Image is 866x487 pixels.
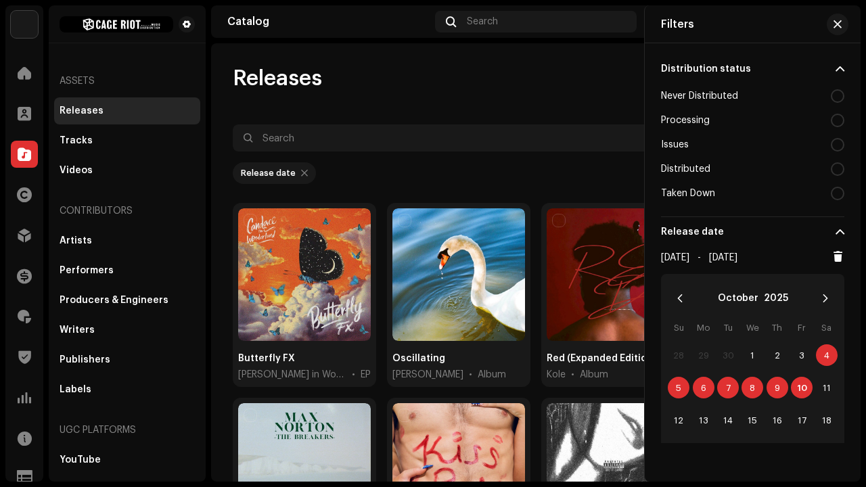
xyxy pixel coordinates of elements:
button: Choose Month [718,287,758,309]
td: 12 [666,404,691,436]
td: 6 [691,371,715,404]
span: 1 [742,344,763,366]
span: 20 [693,442,714,463]
td: 20 [691,436,715,469]
span: Mo [697,323,710,332]
p-accordion-header: Distribution status [661,54,844,84]
div: Tracks [60,135,93,146]
td: 19 [666,436,691,469]
td: 21 [716,436,740,469]
td: 2 [765,339,790,371]
div: Issues [661,139,689,150]
span: 7 [717,377,739,398]
div: Videos [60,165,93,176]
span: Tu [724,323,733,332]
td: 11 [815,371,839,404]
span: 19 [668,442,689,463]
td: 10 [790,371,814,404]
td: 7 [716,371,740,404]
td: 15 [740,404,765,436]
re-m-nav-item: Producers & Engineers [54,287,200,314]
button: Choose Year [764,287,788,309]
span: 16 [767,409,788,431]
re-a-filter-title: Release date [661,227,724,237]
td: 4 [815,339,839,371]
div: Issues [661,133,844,157]
span: 6 [693,377,714,398]
span: 2 [767,344,788,366]
p-accordion-content: Distribution status [661,84,844,217]
re-m-nav-item: YouTube [54,446,200,473]
div: Labels [60,384,91,395]
div: Processing [661,115,710,126]
div: Butterfly FX [238,352,295,365]
span: Th [772,323,782,332]
td: 17 [790,404,814,436]
span: Candace in Wonderland [238,368,346,381]
div: Distributed [661,164,710,175]
span: [DATE] [709,253,737,262]
span: 21 [717,442,739,463]
td: 9 [765,371,790,404]
span: Fr [798,323,806,332]
span: 15 [742,409,763,431]
re-m-nav-item: Tracks [54,127,200,154]
td: 8 [740,371,765,404]
span: 11 [816,377,838,398]
span: • [571,368,574,381]
td: 28 [666,339,691,371]
re-m-nav-item: Performers [54,257,200,284]
p-accordion-header: Release date [661,217,844,247]
re-a-nav-header: UGC Platforms [54,414,200,446]
td: 24 [790,436,814,469]
span: Kole [547,368,566,381]
div: Oscillating [392,352,445,365]
td: 3 [790,339,814,371]
td: 1 [740,339,765,371]
re-m-nav-item: Videos [54,157,200,184]
re-a-filter-title: Distribution status [661,64,751,74]
span: We [746,323,759,332]
td: 22 [740,436,765,469]
span: 4 [816,344,838,366]
span: [DATE] [661,253,689,262]
div: Taken Down [661,188,715,199]
td: 30 [716,339,740,371]
span: 8 [742,377,763,398]
div: Writers [60,325,95,335]
re-m-nav-item: Publishers [54,346,200,373]
span: 10 [791,377,813,398]
span: 14 [717,409,739,431]
span: 12 [668,409,689,431]
re-m-nav-item: Releases [54,97,200,124]
div: Producers & Engineers [60,295,168,306]
td: 29 [691,339,715,371]
re-a-nav-header: Contributors [54,195,200,227]
div: Processing [661,108,844,133]
span: June Rosewell [392,368,463,381]
div: EP [361,368,371,381]
td: 23 [765,436,790,469]
div: Publishers [60,354,110,365]
div: YouTube [60,455,101,465]
span: • [352,368,355,381]
div: Catalog [227,16,430,27]
span: Search [467,16,498,27]
div: Never Distributed [661,84,844,108]
re-m-nav-item: Writers [54,317,200,344]
div: Distributed [661,157,844,181]
div: Never Distributed [661,91,738,101]
div: Releases [60,106,104,116]
td: 25 [815,436,839,469]
re-a-nav-header: Assets [54,65,200,97]
span: 5 [668,377,689,398]
td: 5 [666,371,691,404]
div: Album [580,368,608,381]
div: Red (Expanded Edition) [547,352,656,365]
div: Taken Down [661,181,844,206]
